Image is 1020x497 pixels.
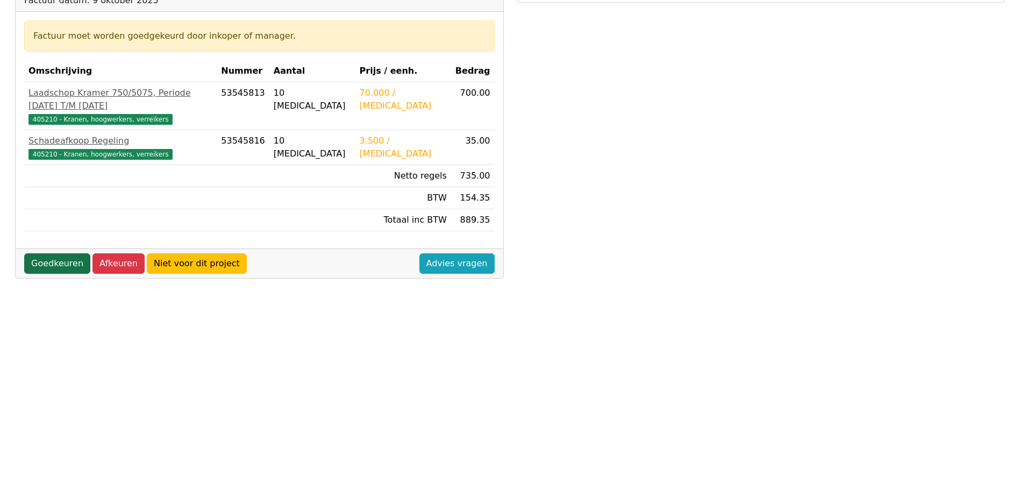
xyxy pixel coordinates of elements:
[92,253,145,274] a: Afkeuren
[28,114,173,125] span: 405210 - Kranen, hoogwerkers, verreikers
[451,209,495,231] td: 889.35
[24,253,90,274] a: Goedkeuren
[419,253,495,274] a: Advies vragen
[217,60,269,82] th: Nummer
[355,60,451,82] th: Prijs / eenh.
[355,187,451,209] td: BTW
[217,130,269,165] td: 53545816
[274,134,351,160] div: 10 [MEDICAL_DATA]
[355,165,451,187] td: Netto regels
[451,187,495,209] td: 154.35
[360,87,447,112] div: 70.000 / [MEDICAL_DATA]
[451,130,495,165] td: 35.00
[451,60,495,82] th: Bedrag
[28,134,212,147] div: Schadeafkoop Regeling
[28,134,212,160] a: Schadeafkoop Regeling405210 - Kranen, hoogwerkers, verreikers
[28,149,173,160] span: 405210 - Kranen, hoogwerkers, verreikers
[451,165,495,187] td: 735.00
[28,87,212,112] div: Laadschop Kramer 750/5075, Periode [DATE] T/M [DATE]
[24,60,217,82] th: Omschrijving
[28,87,212,125] a: Laadschop Kramer 750/5075, Periode [DATE] T/M [DATE]405210 - Kranen, hoogwerkers, verreikers
[360,134,447,160] div: 3.500 / [MEDICAL_DATA]
[33,30,486,42] div: Factuur moet worden goedgekeurd door inkoper of manager.
[147,253,247,274] a: Niet voor dit project
[217,82,269,130] td: 53545813
[355,209,451,231] td: Totaal inc BTW
[451,82,495,130] td: 700.00
[269,60,355,82] th: Aantal
[274,87,351,112] div: 10 [MEDICAL_DATA]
